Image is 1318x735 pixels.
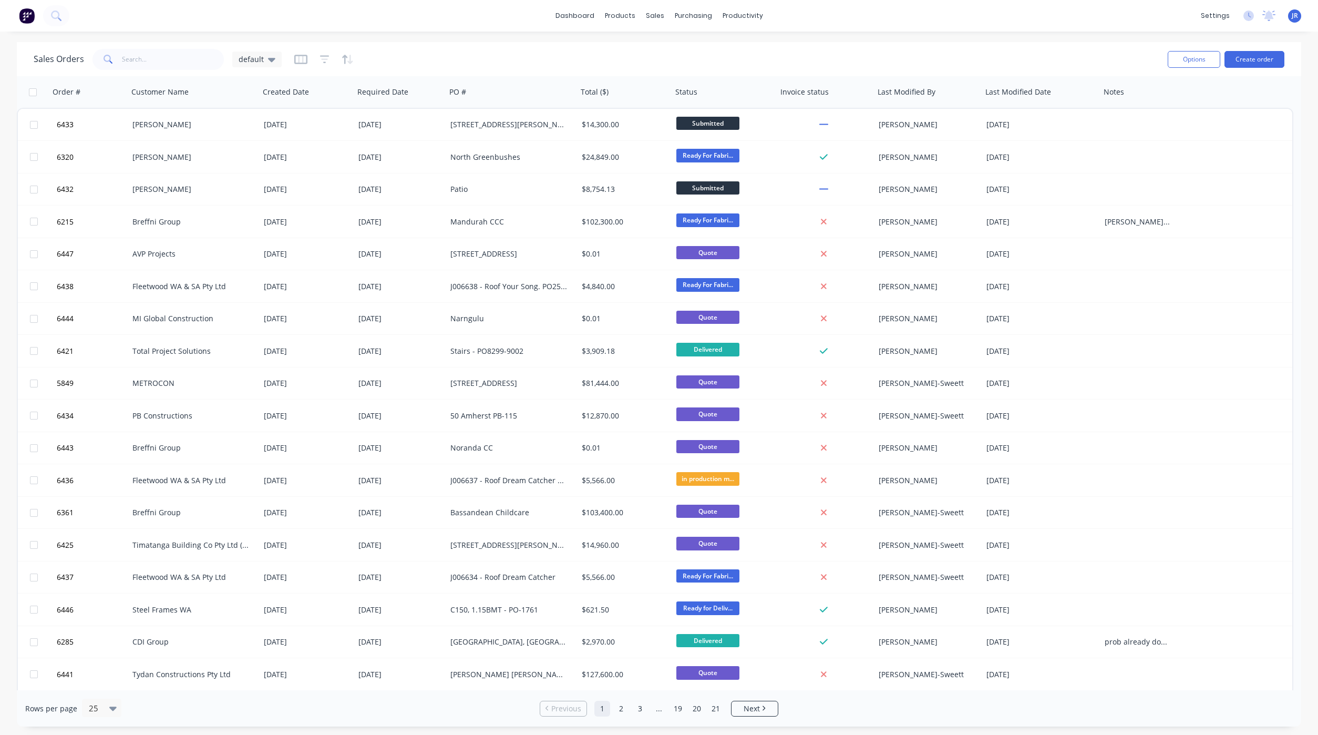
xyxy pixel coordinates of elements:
[986,475,1096,486] div: [DATE]
[54,335,132,367] button: 6421
[879,378,973,389] div: [PERSON_NAME]-Sweett
[986,184,1096,195] div: [DATE]
[57,572,74,583] span: 6437
[676,472,739,485] span: in production m...
[986,572,1096,583] div: [DATE]
[358,443,442,453] div: [DATE]
[676,246,739,259] span: Quote
[986,507,1096,518] div: [DATE]
[986,152,1096,162] div: [DATE]
[54,303,132,334] button: 6444
[132,249,249,259] div: AVP Projects
[986,605,1096,615] div: [DATE]
[1224,51,1284,68] button: Create order
[632,701,648,717] a: Page 3
[54,497,132,528] button: 6361
[264,637,350,647] div: [DATE]
[675,87,697,97] div: Status
[1196,8,1235,24] div: settings
[132,637,249,647] div: CDI Group
[57,249,74,259] span: 6447
[780,87,829,97] div: Invoice status
[879,152,973,162] div: [PERSON_NAME]
[582,249,664,259] div: $0.01
[358,507,442,518] div: [DATE]
[358,475,442,486] div: [DATE]
[239,54,264,65] span: default
[581,87,609,97] div: Total ($)
[582,669,664,680] div: $127,600.00
[54,238,132,270] button: 6447
[986,119,1096,130] div: [DATE]
[19,8,35,24] img: Factory
[450,217,567,227] div: Mandurah CCC
[450,346,567,356] div: Stairs - PO8299-9002
[613,701,629,717] a: Page 2
[450,378,567,389] div: [STREET_ADDRESS]
[986,443,1096,453] div: [DATE]
[57,152,74,162] span: 6320
[732,703,778,714] a: Next page
[54,109,132,140] button: 6433
[57,184,74,195] span: 6432
[717,8,768,24] div: productivity
[358,411,442,421] div: [DATE]
[358,540,442,550] div: [DATE]
[676,375,739,389] span: Quote
[122,49,224,70] input: Search...
[57,411,74,421] span: 6434
[450,572,567,583] div: J006634 - Roof Dream Catcher
[986,637,1096,647] div: [DATE]
[264,281,350,292] div: [DATE]
[676,311,739,324] span: Quote
[582,152,664,162] div: $24,849.00
[676,634,739,647] span: Delivered
[358,346,442,356] div: [DATE]
[131,87,189,97] div: Customer Name
[57,443,74,453] span: 6443
[132,119,249,130] div: [PERSON_NAME]
[536,701,782,717] ul: Pagination
[641,8,670,24] div: sales
[540,703,586,714] a: Previous page
[358,152,442,162] div: [DATE]
[54,400,132,432] button: 6434
[550,8,600,24] a: dashboard
[132,605,249,615] div: Steel Frames WA
[879,572,973,583] div: [PERSON_NAME]-Sweett
[264,507,350,518] div: [DATE]
[264,475,350,486] div: [DATE]
[879,184,973,195] div: [PERSON_NAME]
[676,537,739,550] span: Quote
[594,701,610,717] a: Page 1 is your current page
[450,507,567,518] div: Bassandean Childcare
[450,313,567,324] div: Narngulu
[54,367,132,399] button: 5849
[582,637,664,647] div: $2,970.00
[264,443,350,453] div: [DATE]
[676,440,739,453] span: Quote
[264,249,350,259] div: [DATE]
[57,346,74,356] span: 6421
[676,181,739,195] span: Submitted
[708,701,724,717] a: Page 21
[1292,11,1298,21] span: JR
[34,54,84,64] h1: Sales Orders
[450,249,567,259] div: [STREET_ADDRESS]
[264,217,350,227] div: [DATE]
[986,249,1096,259] div: [DATE]
[358,669,442,680] div: [DATE]
[450,152,567,162] div: North Greenbushes
[582,184,664,195] div: $8,754.13
[57,119,74,130] span: 6433
[582,346,664,356] div: $3,909.18
[450,669,567,680] div: [PERSON_NAME] [PERSON_NAME]
[582,605,664,615] div: $621.50
[358,313,442,324] div: [DATE]
[449,87,466,97] div: PO #
[57,540,74,550] span: 6425
[986,378,1096,389] div: [DATE]
[54,141,132,173] button: 6320
[264,669,350,680] div: [DATE]
[57,281,74,292] span: 6438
